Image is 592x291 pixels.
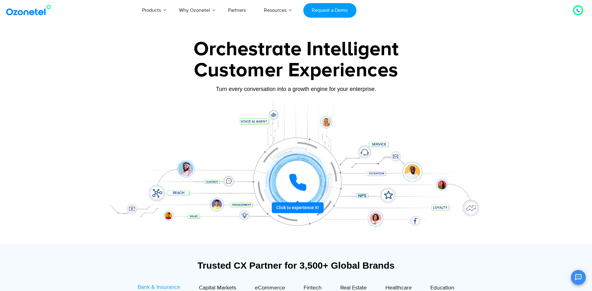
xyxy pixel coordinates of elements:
span: Bank & Insurance [138,284,180,291]
div: Orchestrate Intelligent [102,39,490,59]
div: Customer Experiences [102,56,490,85]
a: Request a Demo [303,3,356,18]
button: Open chat [571,270,586,285]
div: Trusted CX Partner for 3,500+ Global Brands [105,260,487,271]
div: Turn every conversation into a growth engine for your enterprise. [102,86,490,92]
